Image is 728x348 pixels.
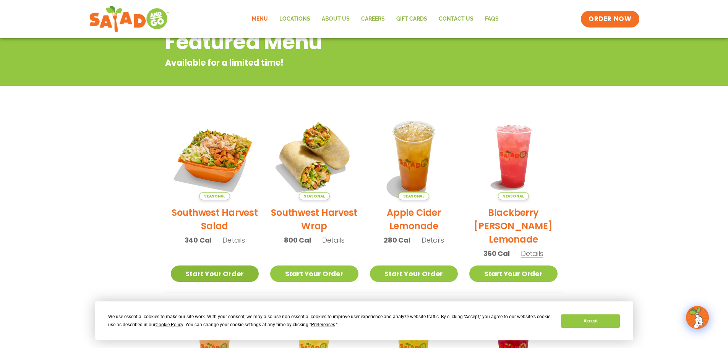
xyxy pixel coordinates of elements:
span: 360 Cal [483,248,510,259]
div: We use essential cookies to make our site work. With your consent, we may also use non-essential ... [108,313,552,329]
h2: Southwest Harvest Salad [171,206,259,233]
span: 800 Cal [284,235,311,245]
span: Seasonal [299,192,330,200]
img: Product photo for Apple Cider Lemonade [370,112,458,200]
img: new-SAG-logo-768×292 [89,4,170,34]
a: Start Your Order [370,265,458,282]
a: Locations [274,10,316,28]
img: Product photo for Southwest Harvest Salad [171,112,259,200]
button: Accept [561,314,620,328]
a: Start Your Order [469,265,558,282]
a: FAQs [479,10,504,28]
span: Details [222,235,245,245]
a: Contact Us [433,10,479,28]
a: About Us [316,10,355,28]
img: wpChatIcon [687,307,708,328]
a: Start Your Order [171,265,259,282]
img: Product photo for Southwest Harvest Wrap [270,112,358,200]
span: Cookie Policy [156,322,183,327]
span: Seasonal [199,192,230,200]
h2: Southwest Harvest Wrap [270,206,358,233]
h2: Blackberry [PERSON_NAME] Lemonade [469,206,558,246]
span: 280 Cal [384,235,410,245]
span: 340 Cal [185,235,212,245]
span: Details [322,235,345,245]
a: Careers [355,10,391,28]
span: Preferences [311,322,335,327]
span: Details [422,235,444,245]
span: Seasonal [498,192,529,200]
a: Start Your Order [270,265,358,282]
span: ORDER NOW [589,15,631,24]
div: Cookie Consent Prompt [95,301,633,340]
h2: Apple Cider Lemonade [370,206,458,233]
h2: Featured Menu [165,27,502,58]
a: ORDER NOW [581,11,639,28]
span: Details [521,249,543,258]
img: Product photo for Blackberry Bramble Lemonade [469,112,558,200]
a: GIFT CARDS [391,10,433,28]
nav: Menu [246,10,504,28]
span: Seasonal [398,192,429,200]
a: Menu [246,10,274,28]
p: Available for a limited time! [165,57,502,69]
